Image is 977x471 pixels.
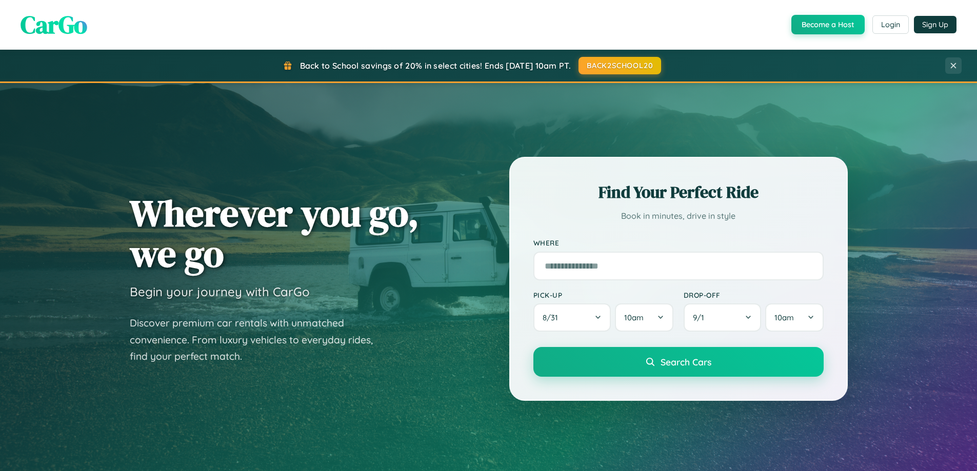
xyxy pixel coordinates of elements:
button: 10am [765,303,823,332]
h1: Wherever you go, we go [130,193,419,274]
label: Pick-up [533,291,673,299]
span: 9 / 1 [693,313,709,322]
p: Discover premium car rentals with unmatched convenience. From luxury vehicles to everyday rides, ... [130,315,386,365]
p: Book in minutes, drive in style [533,209,824,223]
span: CarGo [21,8,87,42]
button: 8/31 [533,303,611,332]
button: Sign Up [914,16,956,33]
button: Become a Host [791,15,865,34]
button: 10am [615,303,673,332]
span: Search Cars [661,356,711,367]
span: 10am [624,313,644,322]
button: Search Cars [533,347,824,377]
span: Back to School savings of 20% in select cities! Ends [DATE] 10am PT. [300,60,571,71]
button: BACK2SCHOOL20 [579,57,661,74]
span: 10am [774,313,794,322]
label: Drop-off [684,291,824,299]
h2: Find Your Perfect Ride [533,181,824,203]
span: 8 / 31 [543,313,563,322]
h3: Begin your journey with CarGo [130,284,310,299]
button: 9/1 [684,303,762,332]
button: Login [872,15,909,34]
label: Where [533,239,824,248]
